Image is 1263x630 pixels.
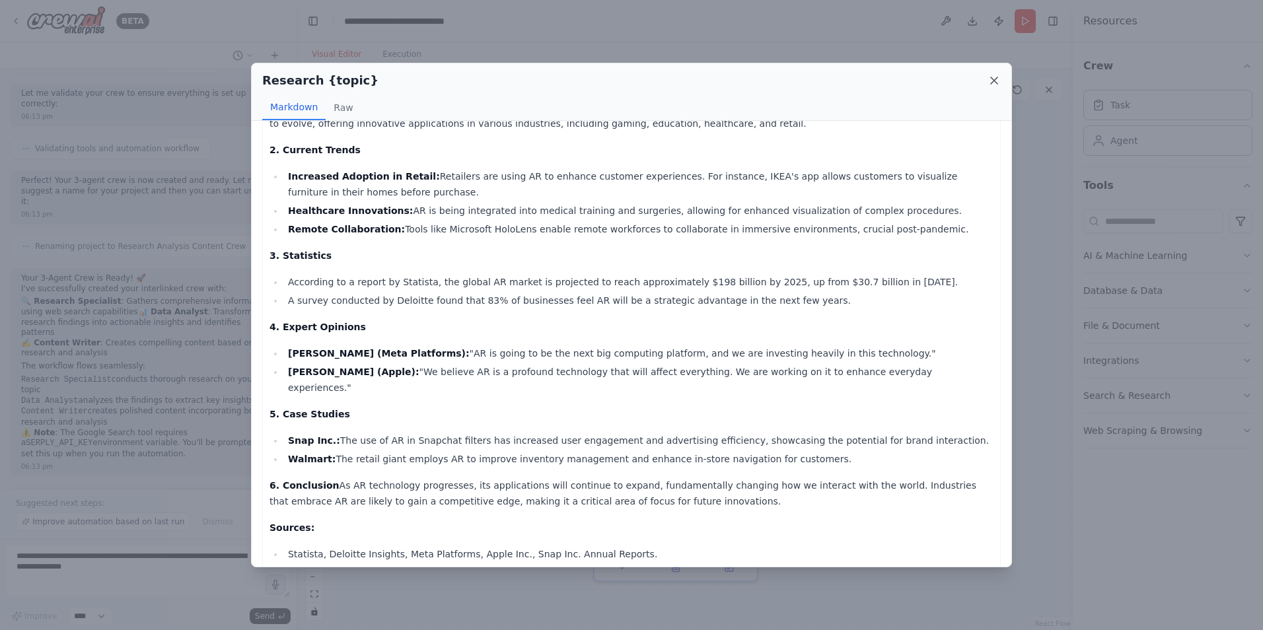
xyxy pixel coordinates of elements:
li: A survey conducted by Deloitte found that 83% of businesses feel AR will be a strategic advantage... [284,293,993,308]
strong: Sources: [270,522,314,533]
strong: 3. Statistics [270,250,332,261]
li: The retail giant employs AR to improve inventory management and enhance in-store navigation for c... [284,451,993,467]
strong: Walmart: [288,454,336,464]
strong: Snap Inc.: [288,435,340,446]
li: Retailers are using AR to enhance customer experiences. For instance, IKEA's app allows customers... [284,168,993,200]
li: "We believe AR is a profound technology that will affect everything. We are working on it to enha... [284,364,993,396]
strong: 2. Current Trends [270,145,361,155]
li: AR is being integrated into medical training and surgeries, allowing for enhanced visualization o... [284,203,993,219]
strong: Remote Collaboration: [288,224,405,234]
button: Raw [326,95,361,120]
strong: [PERSON_NAME] (Meta Platforms): [288,348,470,359]
li: The use of AR in Snapchat filters has increased user engagement and advertising efficiency, showc... [284,433,993,448]
li: According to a report by Statista, the global AR market is projected to reach approximately $198 ... [284,274,993,290]
p: As AR technology progresses, its applications will continue to expand, fundamentally changing how... [270,477,993,509]
li: Statista, Deloitte Insights, Meta Platforms, Apple Inc., Snap Inc. Annual Reports. [284,546,993,562]
strong: 6. Conclusion [270,480,340,491]
h2: Research {topic} [262,71,379,90]
strong: 5. Case Studies [270,409,350,419]
li: Tools like Microsoft HoloLens enable remote workforces to collaborate in immersive environments, ... [284,221,993,237]
li: "AR is going to be the next big computing platform, and we are investing heavily in this technolo... [284,345,993,361]
button: Markdown [262,95,326,120]
strong: [PERSON_NAME] (Apple): [288,367,419,377]
strong: Increased Adoption in Retail: [288,171,440,182]
strong: Healthcare Innovations: [288,205,413,216]
strong: 4. Expert Opinions [270,322,366,332]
